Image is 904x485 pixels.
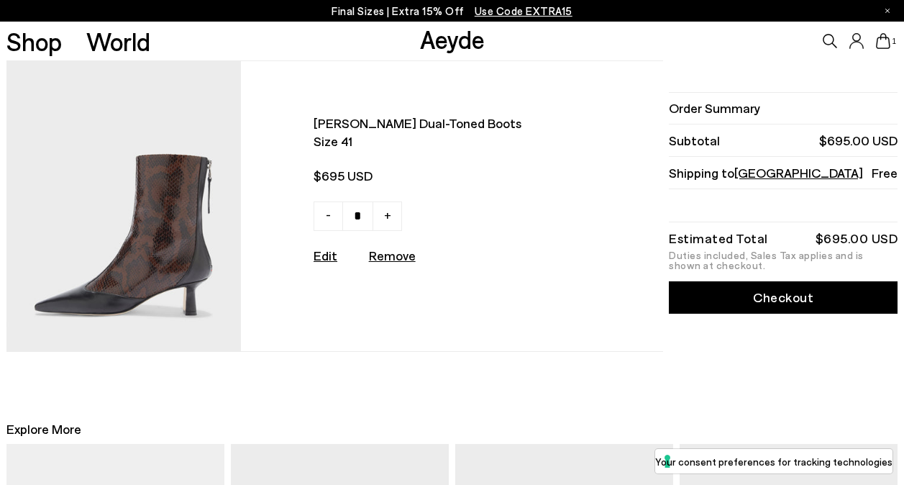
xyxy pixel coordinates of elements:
[314,201,343,231] a: -
[6,29,62,54] a: Shop
[326,206,331,223] span: -
[314,248,337,263] a: Edit
[816,233,898,243] div: $695.00 USD
[669,233,768,243] div: Estimated Total
[876,33,890,49] a: 1
[669,92,898,124] li: Order Summary
[314,167,570,185] span: $695 USD
[86,29,150,54] a: World
[6,61,242,350] img: AEYDE_SILASNAKEPRINTCALFNAPPALEATHERMOKABLACK_1_580x.jpg
[369,248,416,263] u: Remove
[655,454,892,469] label: Your consent preferences for tracking technologies
[890,37,898,45] span: 1
[332,2,572,20] p: Final Sizes | Extra 15% Off
[373,201,402,231] a: +
[734,165,863,181] span: [GEOGRAPHIC_DATA]
[314,114,570,132] span: [PERSON_NAME] dual-toned boots
[669,164,863,182] span: Shipping to
[475,4,572,17] span: Navigate to /collections/ss25-final-sizes
[655,449,892,473] button: Your consent preferences for tracking technologies
[872,164,898,182] span: Free
[669,124,898,157] li: Subtotal
[819,132,898,150] span: $695.00 USD
[314,132,570,150] span: Size 41
[669,281,898,314] a: Checkout
[384,206,391,223] span: +
[420,24,485,54] a: Aeyde
[669,250,898,271] div: Duties included, Sales Tax applies and is shown at checkout.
